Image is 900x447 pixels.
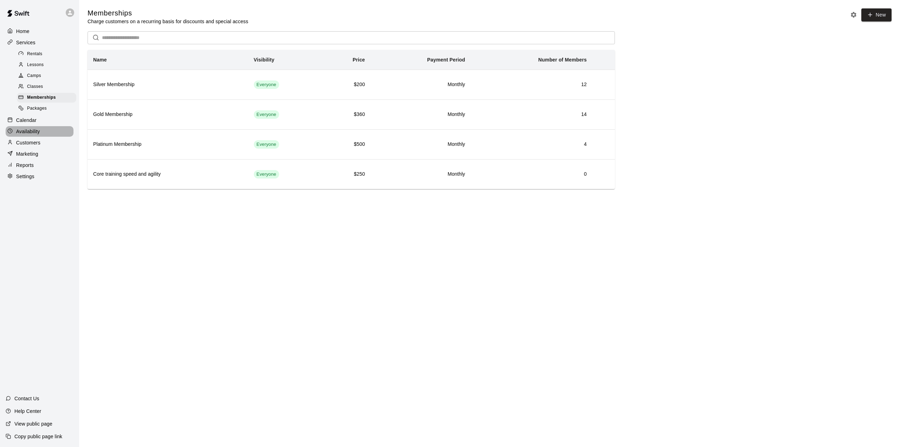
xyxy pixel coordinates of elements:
a: Camps [17,71,79,82]
a: Packages [17,103,79,114]
b: Name [93,57,107,63]
a: Customers [6,137,73,148]
span: Everyone [254,171,279,178]
div: Camps [17,71,76,81]
h6: Monthly [376,111,465,118]
span: Packages [27,105,47,112]
div: Rentals [17,49,76,59]
a: Memberships [17,92,79,103]
p: Settings [16,173,34,180]
b: Price [353,57,365,63]
a: Home [6,26,73,37]
div: This membership is visible to all customers [254,170,279,179]
div: Lessons [17,60,76,70]
h6: Gold Membership [93,111,243,118]
h6: Monthly [376,170,465,178]
button: Memberships settings [848,9,859,20]
a: New [861,8,892,21]
p: Contact Us [14,395,39,402]
span: Lessons [27,61,44,69]
h6: $500 [328,141,365,148]
p: Calendar [16,117,37,124]
h6: Silver Membership [93,81,243,89]
a: Reports [6,160,73,170]
a: Services [6,37,73,48]
table: simple table [88,50,615,189]
div: This membership is visible to all customers [254,140,279,149]
span: Camps [27,72,41,79]
div: Classes [17,82,76,92]
p: Charge customers on a recurring basis for discounts and special access [88,18,248,25]
span: Memberships [27,94,56,101]
a: Settings [6,171,73,182]
div: Memberships [17,93,76,103]
h6: Monthly [376,81,465,89]
p: Help Center [14,408,41,415]
h6: Core training speed and agility [93,170,243,178]
p: View public page [14,420,52,427]
a: Classes [17,82,79,92]
p: Marketing [16,150,38,157]
h6: 0 [476,170,587,178]
p: Reports [16,162,34,169]
span: Everyone [254,141,279,148]
a: Lessons [17,59,79,70]
p: Availability [16,128,40,135]
h6: 4 [476,141,587,148]
div: Packages [17,104,76,114]
p: Services [16,39,36,46]
h6: Platinum Membership [93,141,243,148]
div: This membership is visible to all customers [254,80,279,89]
h6: Monthly [376,141,465,148]
h6: $250 [328,170,365,178]
span: Everyone [254,82,279,88]
h6: 12 [476,81,587,89]
p: Customers [16,139,40,146]
a: Availability [6,126,73,137]
a: Rentals [17,48,79,59]
div: This membership is visible to all customers [254,110,279,119]
h6: 14 [476,111,587,118]
span: Everyone [254,111,279,118]
h6: $200 [328,81,365,89]
h5: Memberships [88,8,248,18]
span: Classes [27,83,43,90]
span: Rentals [27,51,43,58]
p: Home [16,28,30,35]
h6: $360 [328,111,365,118]
p: Copy public page link [14,433,62,440]
a: Calendar [6,115,73,125]
a: Marketing [6,149,73,159]
b: Visibility [254,57,275,63]
b: Number of Members [538,57,587,63]
b: Payment Period [427,57,465,63]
